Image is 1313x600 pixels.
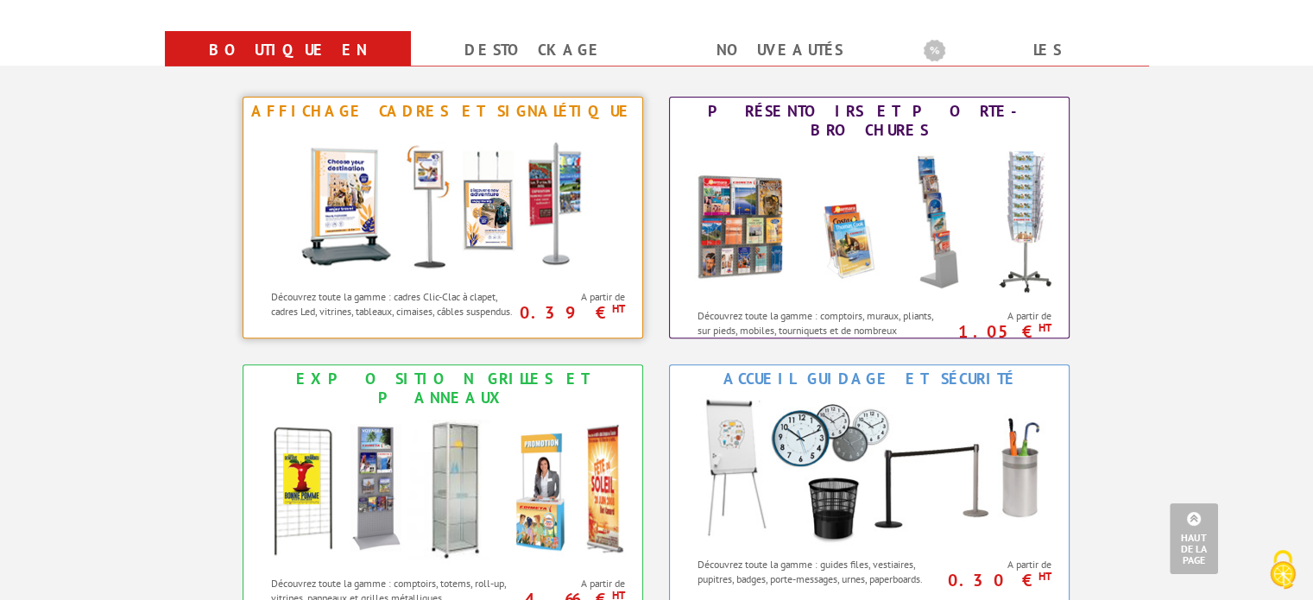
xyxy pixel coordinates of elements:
[243,97,643,338] a: Affichage Cadres et Signalétique Affichage Cadres et Signalétique Découvrez toute la gamme : cadr...
[522,577,625,591] span: A partir de
[1261,548,1304,591] img: Cookies (fenêtre modale)
[698,557,944,586] p: Découvrez toute la gamme : guides files, vestiaires, pupitres, badges, porte-messages, urnes, pap...
[186,35,390,97] a: Boutique en ligne
[698,308,944,352] p: Découvrez toute la gamme : comptoirs, muraux, pliants, sur pieds, mobiles, tourniquets et de nomb...
[949,558,1051,572] span: A partir de
[283,125,603,281] img: Affichage Cadres et Signalétique
[679,393,1059,548] img: Accueil Guidage et Sécurité
[940,326,1051,337] p: 1.05 €
[949,309,1051,323] span: A partir de
[432,35,636,66] a: Destockage
[248,369,638,407] div: Exposition Grilles et Panneaux
[271,289,517,319] p: Découvrez toute la gamme : cadres Clic-Clac à clapet, cadres Led, vitrines, tableaux, cimaises, c...
[1038,569,1051,584] sup: HT
[1170,503,1218,574] a: Haut de la page
[674,102,1064,140] div: Présentoirs et Porte-brochures
[1038,320,1051,335] sup: HT
[253,412,633,567] img: Exposition Grilles et Panneaux
[1253,541,1313,600] button: Cookies (fenêtre modale)
[522,290,625,304] span: A partir de
[940,575,1051,585] p: 0.30 €
[669,97,1070,338] a: Présentoirs et Porte-brochures Présentoirs et Porte-brochures Découvrez toute la gamme : comptoir...
[924,35,1128,97] a: Les promotions
[678,35,882,66] a: nouveautés
[611,301,624,316] sup: HT
[674,369,1064,388] div: Accueil Guidage et Sécurité
[514,307,625,318] p: 0.39 €
[924,35,1139,69] b: Les promotions
[248,102,638,121] div: Affichage Cadres et Signalétique
[679,144,1059,300] img: Présentoirs et Porte-brochures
